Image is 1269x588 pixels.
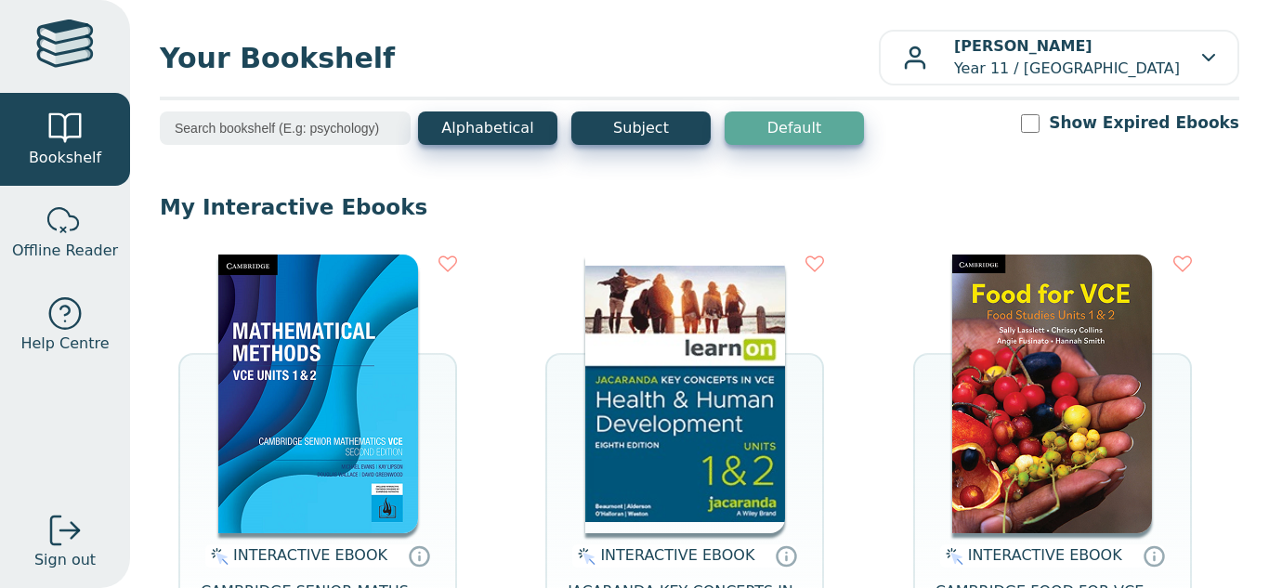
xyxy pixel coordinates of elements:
[940,545,963,568] img: interactive.svg
[418,111,557,145] button: Alphabetical
[205,545,229,568] img: interactive.svg
[571,111,711,145] button: Subject
[408,544,430,567] a: Interactive eBooks are accessed online via the publisher’s portal. They contain interactive resou...
[954,37,1092,55] b: [PERSON_NAME]
[952,255,1152,533] img: abc634eb-1245-4f65-ae46-0424a4401f81.png
[160,193,1239,221] p: My Interactive Ebooks
[968,546,1122,564] span: INTERACTIVE EBOOK
[879,30,1239,85] button: [PERSON_NAME]Year 11 / [GEOGRAPHIC_DATA]
[12,240,118,262] span: Offline Reader
[29,147,101,169] span: Bookshelf
[954,35,1180,80] p: Year 11 / [GEOGRAPHIC_DATA]
[600,546,754,564] span: INTERACTIVE EBOOK
[572,545,595,568] img: interactive.svg
[1143,544,1165,567] a: Interactive eBooks are accessed online via the publisher’s portal. They contain interactive resou...
[585,255,785,533] img: db0c0c84-88f5-4982-b677-c50e1668d4a0.jpg
[218,255,418,533] img: 0b3c2c99-4463-4df4-a628-40244046fa74.png
[20,333,109,355] span: Help Centre
[233,546,387,564] span: INTERACTIVE EBOOK
[34,549,96,571] span: Sign out
[160,111,411,145] input: Search bookshelf (E.g: psychology)
[160,37,879,79] span: Your Bookshelf
[775,544,797,567] a: Interactive eBooks are accessed online via the publisher’s portal. They contain interactive resou...
[725,111,864,145] button: Default
[1049,111,1239,135] label: Show Expired Ebooks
